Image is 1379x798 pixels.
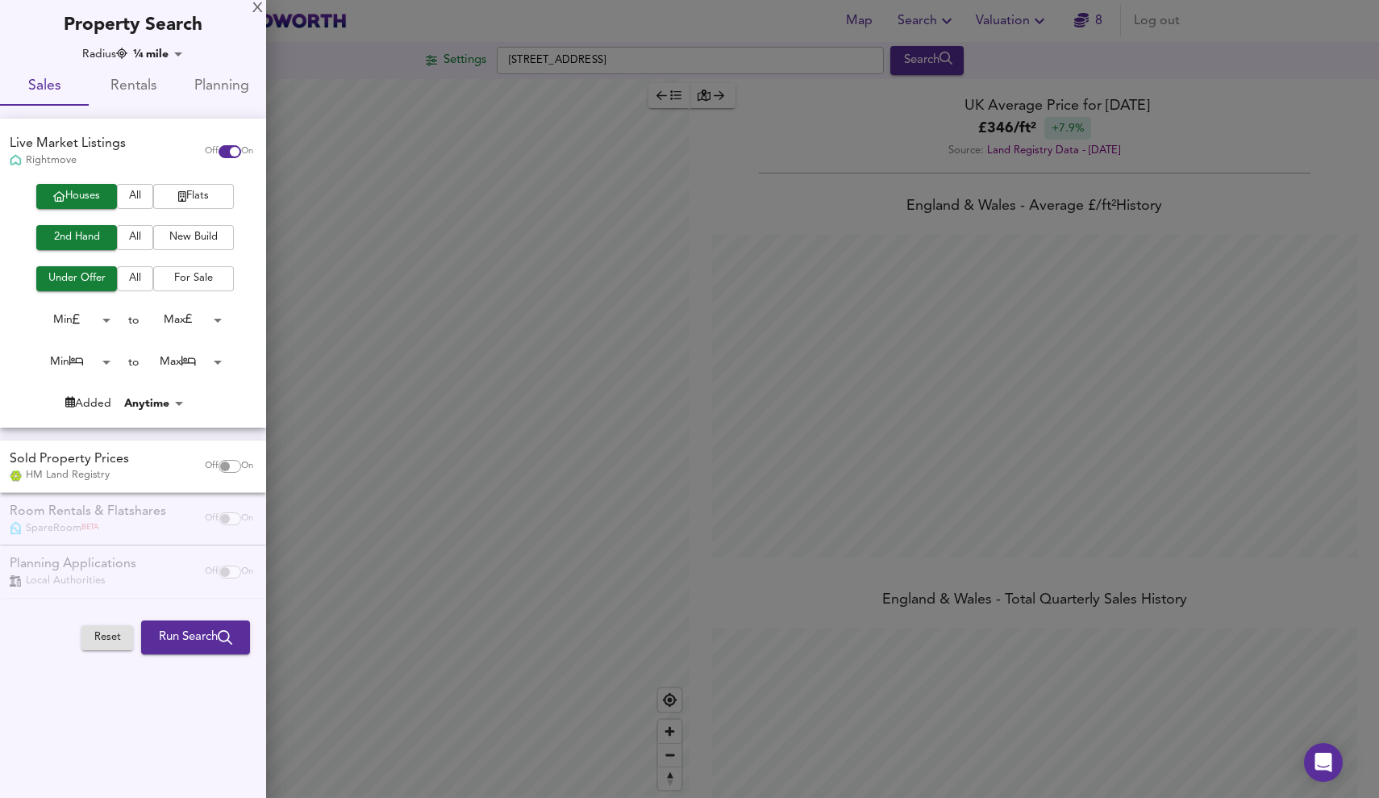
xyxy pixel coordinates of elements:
[10,470,22,482] img: Land Registry
[159,627,232,648] span: Run Search
[128,46,188,62] div: ¼ mile
[128,354,139,370] div: to
[241,145,253,158] span: On
[125,269,145,288] span: All
[205,145,219,158] span: Off
[117,184,153,209] button: All
[10,153,126,168] div: Rightmove
[161,187,226,206] span: Flats
[27,349,116,374] div: Min
[44,228,109,247] span: 2nd Hand
[65,395,111,412] div: Added
[125,228,145,247] span: All
[153,266,234,291] button: For Sale
[119,395,189,412] div: Anytime
[187,74,256,99] span: Planning
[117,225,153,250] button: All
[27,307,116,332] div: Min
[252,3,263,15] div: X
[10,74,79,99] span: Sales
[90,629,125,647] span: Reset
[36,225,117,250] button: 2nd Hand
[117,266,153,291] button: All
[161,269,226,288] span: For Sale
[82,46,127,62] div: Radius
[128,312,139,328] div: to
[44,269,109,288] span: Under Offer
[241,460,253,473] span: On
[153,184,234,209] button: Flats
[10,450,129,469] div: Sold Property Prices
[36,266,117,291] button: Under Offer
[141,620,250,654] button: Run Search
[139,307,227,332] div: Max
[10,135,126,153] div: Live Market Listings
[81,625,133,650] button: Reset
[161,228,226,247] span: New Build
[1304,743,1343,782] div: Open Intercom Messenger
[153,225,234,250] button: New Build
[44,187,109,206] span: Houses
[10,154,22,168] img: Rightmove
[139,349,227,374] div: Max
[10,468,129,483] div: HM Land Registry
[205,460,219,473] span: Off
[98,74,168,99] span: Rentals
[125,187,145,206] span: All
[36,184,117,209] button: Houses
